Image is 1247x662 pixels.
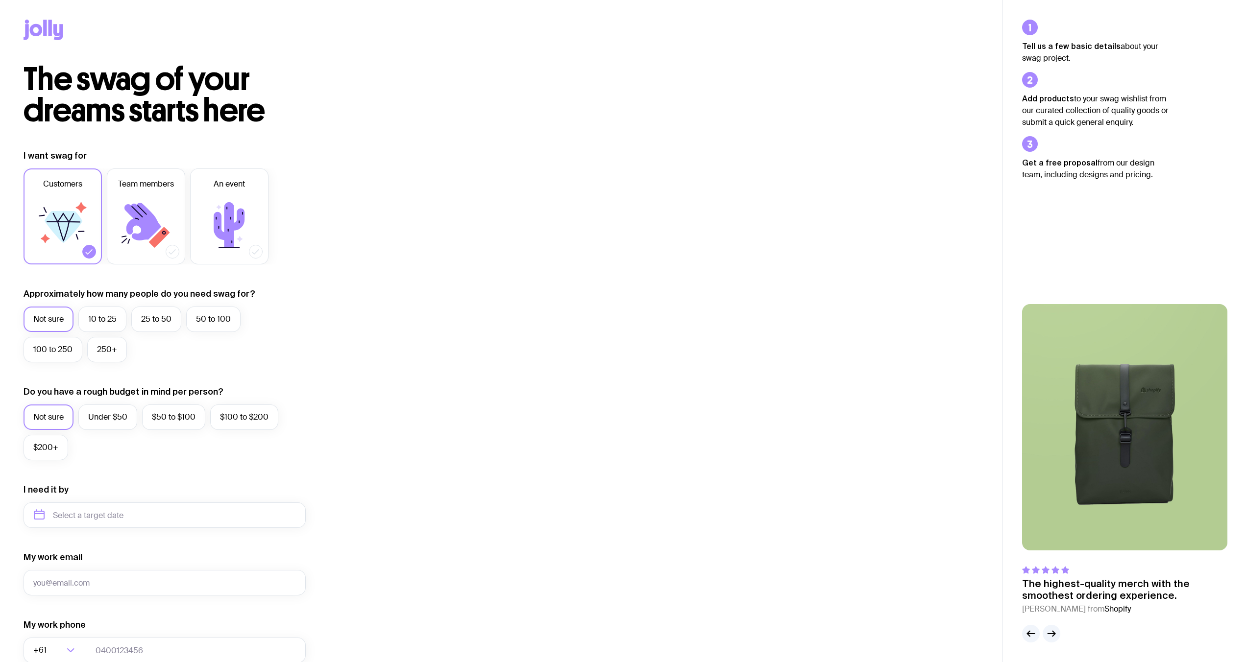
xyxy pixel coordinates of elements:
label: $100 to $200 [210,404,278,430]
p: about your swag project. [1022,40,1169,64]
label: My work email [24,551,82,563]
label: Not sure [24,307,73,332]
span: The swag of your dreams starts here [24,60,265,130]
label: Under $50 [78,404,137,430]
label: 250+ [87,337,127,362]
span: An event [214,178,245,190]
label: 100 to 250 [24,337,82,362]
input: you@email.com [24,570,306,595]
cite: [PERSON_NAME] from [1022,603,1227,615]
label: 25 to 50 [131,307,181,332]
label: 50 to 100 [186,307,241,332]
span: Team members [118,178,174,190]
p: The highest-quality merch with the smoothest ordering experience. [1022,578,1227,601]
input: Select a target date [24,502,306,528]
p: to your swag wishlist from our curated collection of quality goods or submit a quick general enqu... [1022,93,1169,128]
p: from our design team, including designs and pricing. [1022,157,1169,181]
label: My work phone [24,619,86,631]
label: Not sure [24,404,73,430]
label: Do you have a rough budget in mind per person? [24,386,223,398]
strong: Get a free proposal [1022,158,1098,167]
label: 10 to 25 [78,307,126,332]
label: $200+ [24,435,68,460]
span: Customers [43,178,82,190]
label: I want swag for [24,150,87,162]
label: $50 to $100 [142,404,205,430]
label: I need it by [24,484,69,496]
label: Approximately how many people do you need swag for? [24,288,255,300]
strong: Add products [1022,94,1074,103]
span: Shopify [1104,604,1131,614]
strong: Tell us a few basic details [1022,42,1121,50]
